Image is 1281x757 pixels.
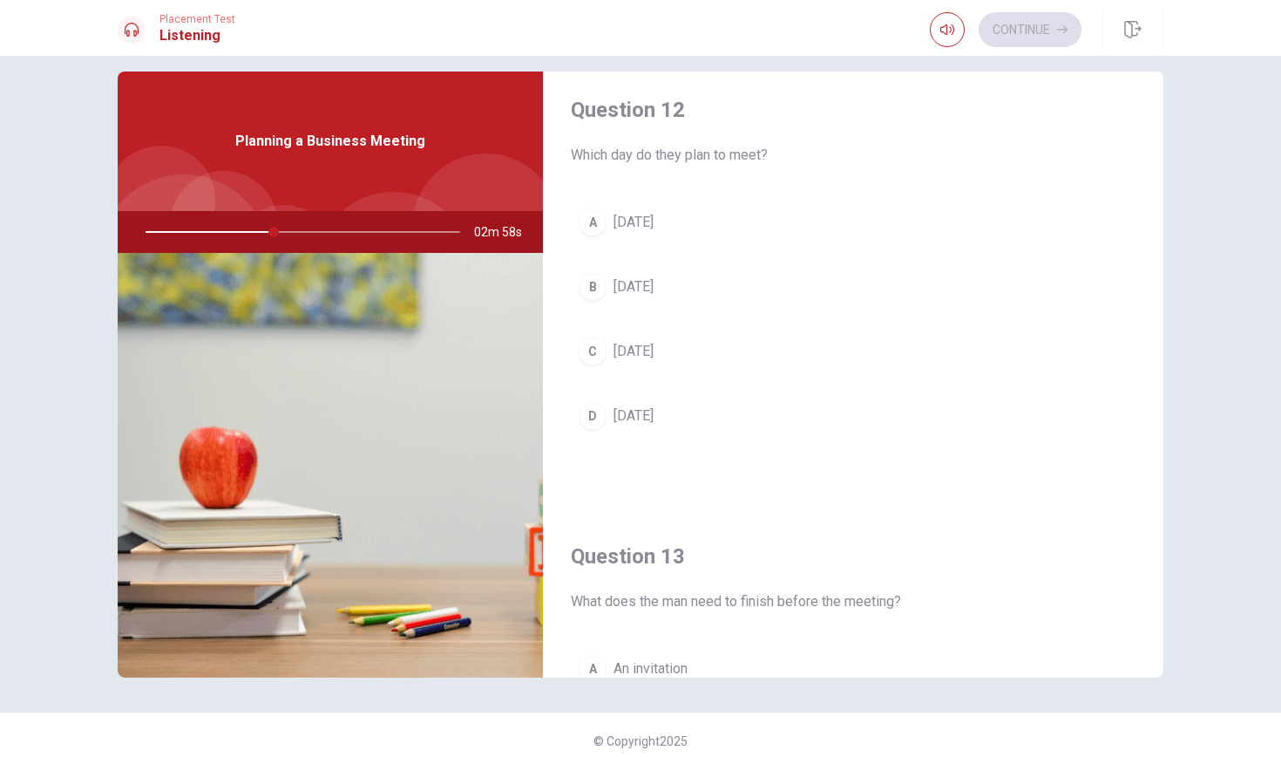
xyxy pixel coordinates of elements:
[571,330,1135,373] button: C[DATE]
[613,341,654,362] span: [DATE]
[593,734,688,748] span: © Copyright 2025
[613,406,654,426] span: [DATE]
[579,655,607,683] div: A
[571,145,1135,166] span: Which day do they plan to meet?
[235,131,425,152] span: Planning a Business Meeting
[571,591,1135,612] span: What does the man need to finish before the meeting?
[474,211,536,253] span: 02m 58s
[571,96,1135,124] h4: Question 12
[579,338,607,365] div: C
[579,402,607,430] div: D
[118,253,543,678] img: Planning a Business Meeting
[571,647,1135,691] button: AAn invitation
[159,25,235,46] h1: Listening
[571,394,1135,438] button: D[DATE]
[613,658,688,679] span: An invitation
[613,276,654,297] span: [DATE]
[579,273,607,301] div: B
[159,13,235,25] span: Placement Test
[571,542,1135,570] h4: Question 13
[613,212,654,233] span: [DATE]
[571,201,1135,244] button: A[DATE]
[571,265,1135,309] button: B[DATE]
[579,208,607,236] div: A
